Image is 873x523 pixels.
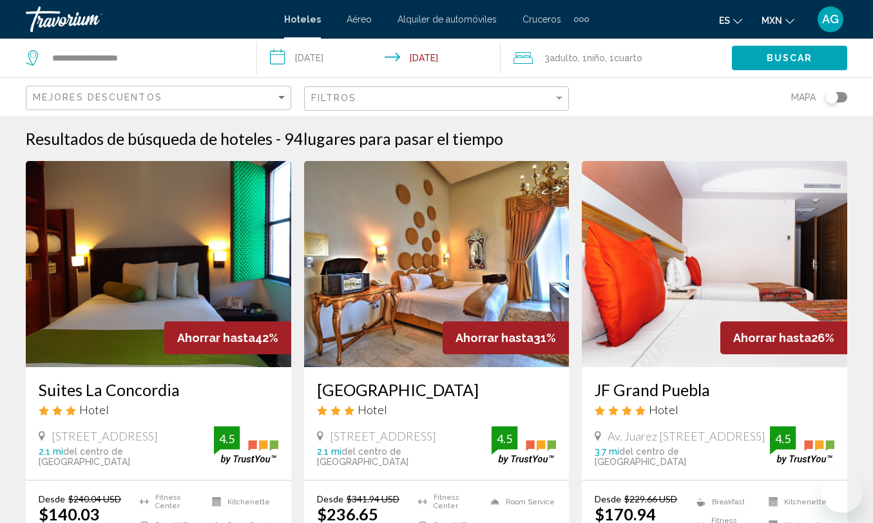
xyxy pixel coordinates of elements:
[492,426,556,464] img: trustyou-badge.svg
[79,403,109,417] span: Hotel
[303,129,503,148] span: lugares para pasar el tiempo
[317,493,343,504] span: Desde
[719,15,730,26] span: es
[347,14,372,24] a: Aéreo
[52,429,158,443] span: [STREET_ADDRESS]
[733,331,811,345] span: Ahorrar hasta
[311,93,357,103] span: Filtros
[649,403,678,417] span: Hotel
[398,14,497,24] a: Alquiler de automóviles
[544,49,578,67] span: 3
[762,11,794,30] button: Change currency
[206,493,278,510] li: Kitchenette
[595,493,621,504] span: Desde
[284,129,503,148] h2: 94
[33,93,287,104] mat-select: Sort by
[257,39,501,77] button: Check-in date: Aug 22, 2025 Check-out date: Aug 24, 2025
[133,493,206,510] li: Fitness Center
[822,13,839,26] span: AG
[816,91,847,103] button: Toggle map
[595,380,834,399] a: JF Grand Puebla
[39,446,130,467] span: del centro de [GEOGRAPHIC_DATA]
[578,49,605,67] span: , 1
[317,446,408,467] span: del centro de [GEOGRAPHIC_DATA]
[443,321,569,354] div: 31%
[39,493,65,504] span: Desde
[456,331,533,345] span: Ahorrar hasta
[304,86,570,112] button: Filter
[720,321,847,354] div: 26%
[317,446,341,457] span: 2.1 mi
[39,380,278,399] a: Suites La Concordia
[821,471,863,513] iframe: Botón para iniciar la ventana de mensajería
[605,49,642,67] span: , 1
[26,129,273,148] h1: Resultados de búsqueda de hoteles
[595,446,686,467] span: del centro de [GEOGRAPHIC_DATA]
[550,53,578,63] span: Adulto
[68,493,121,504] del: $240.04 USD
[582,161,847,367] img: Hotel image
[317,380,557,399] a: [GEOGRAPHIC_DATA]
[791,88,816,106] span: Mapa
[33,92,162,102] span: Mejores descuentos
[814,6,847,33] button: User Menu
[762,493,834,510] li: Kitchenette
[624,493,677,504] del: $229.66 USD
[214,426,278,464] img: trustyou-badge.svg
[412,493,484,510] li: Fitness Center
[767,53,813,64] span: Buscar
[523,14,561,24] a: Cruceros
[26,6,271,32] a: Travorium
[770,431,796,446] div: 4.5
[732,46,847,70] button: Buscar
[284,14,321,24] a: Hoteles
[608,429,765,443] span: Av. Juarez [STREET_ADDRESS]
[690,493,762,510] li: Breakfast
[595,403,834,417] div: 4 star Hotel
[770,426,834,464] img: trustyou-badge.svg
[719,11,742,30] button: Change language
[177,331,255,345] span: Ahorrar hasta
[501,39,732,77] button: Travelers: 3 adults, 1 child
[358,403,387,417] span: Hotel
[484,493,556,510] li: Room Service
[39,403,278,417] div: 3 star Hotel
[39,446,63,457] span: 2.1 mi
[614,53,642,63] span: Cuarto
[164,321,291,354] div: 42%
[492,431,517,446] div: 4.5
[214,431,240,446] div: 4.5
[587,53,605,63] span: Niño
[330,429,436,443] span: [STREET_ADDRESS]
[304,161,570,367] img: Hotel image
[762,15,782,26] span: MXN
[276,129,281,148] span: -
[347,493,399,504] del: $341.94 USD
[317,403,557,417] div: 3 star Hotel
[574,9,589,30] button: Extra navigation items
[26,161,291,367] img: Hotel image
[595,446,619,457] span: 3.7 mi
